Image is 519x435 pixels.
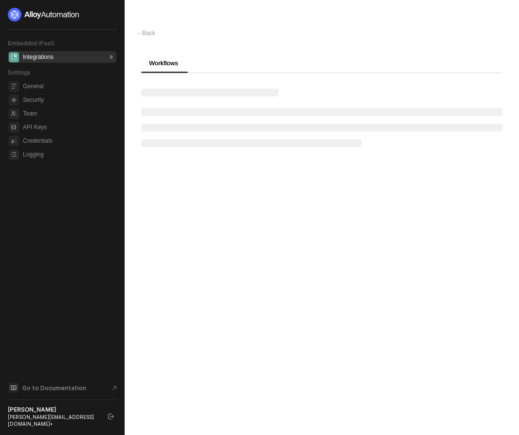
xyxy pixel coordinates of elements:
span: Workflows [149,59,178,67]
span: api-key [9,122,19,132]
span: integrations [9,52,19,62]
span: Credentials [23,135,114,147]
div: 0 [108,53,114,61]
span: Go to Documentation [22,384,86,392]
div: Integrations [23,53,54,61]
a: Knowledge Base [8,382,117,394]
a: logo [8,8,116,21]
span: Security [23,94,114,106]
span: Logging [23,149,114,160]
span: team [9,109,19,119]
span: Settings [8,69,30,76]
span: credentials [9,136,19,146]
div: [PERSON_NAME] [8,406,99,414]
span: security [9,95,19,105]
span: Embedded iPaaS [8,39,55,47]
img: logo [8,8,80,21]
span: Team [23,108,114,119]
span: API Keys [23,121,114,133]
span: logging [9,150,19,160]
span: logout [108,414,114,419]
span: General [23,80,114,92]
span: document-arrow [110,383,119,393]
span: general [9,81,19,92]
div: [PERSON_NAME][EMAIL_ADDRESS][DOMAIN_NAME] • [8,414,99,427]
span: ← [136,30,142,37]
span: documentation [9,383,19,393]
div: Back [136,29,155,38]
